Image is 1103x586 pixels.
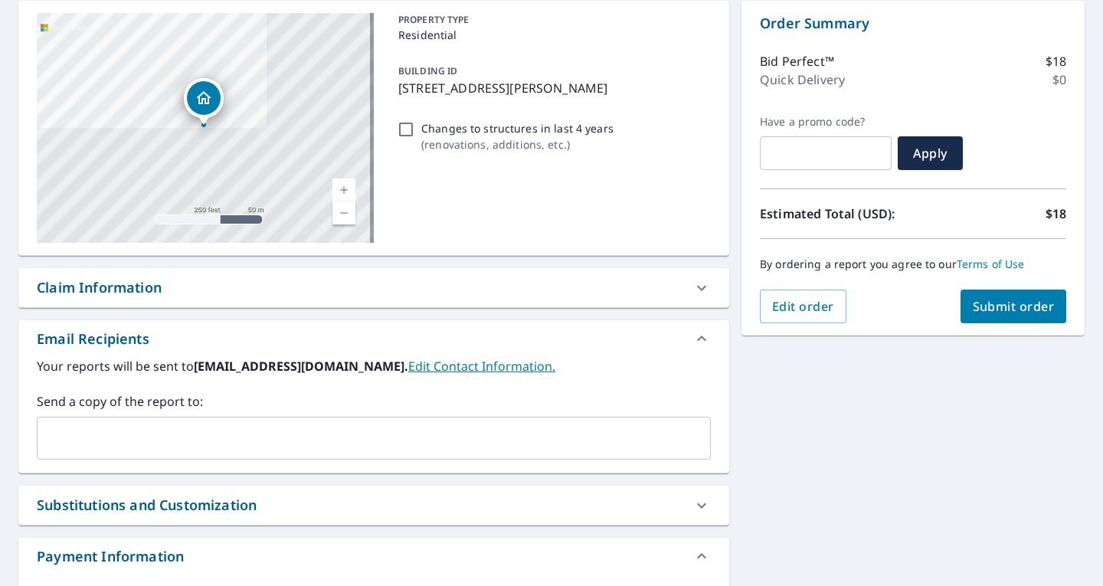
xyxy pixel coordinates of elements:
[760,205,913,223] p: Estimated Total (USD):
[760,290,846,323] button: Edit order
[421,120,614,136] p: Changes to structures in last 4 years
[398,79,705,97] p: [STREET_ADDRESS][PERSON_NAME]
[760,115,892,129] label: Have a promo code?
[1046,52,1066,70] p: $18
[398,13,705,27] p: PROPERTY TYPE
[957,257,1025,271] a: Terms of Use
[1052,70,1066,89] p: $0
[772,298,834,315] span: Edit order
[973,298,1055,315] span: Submit order
[961,290,1067,323] button: Submit order
[760,13,1066,34] p: Order Summary
[1046,205,1066,223] p: $18
[18,320,729,357] div: Email Recipients
[18,268,729,307] div: Claim Information
[760,70,845,89] p: Quick Delivery
[37,357,711,375] label: Your reports will be sent to
[910,145,951,162] span: Apply
[37,329,149,349] div: Email Recipients
[760,257,1066,271] p: By ordering a report you agree to our
[18,538,729,575] div: Payment Information
[194,358,408,375] b: [EMAIL_ADDRESS][DOMAIN_NAME].
[37,546,184,567] div: Payment Information
[37,392,711,411] label: Send a copy of the report to:
[898,136,963,170] button: Apply
[332,178,355,201] a: Current Level 17, Zoom In
[37,495,257,516] div: Substitutions and Customization
[37,277,162,298] div: Claim Information
[398,64,457,77] p: BUILDING ID
[184,78,224,126] div: Dropped pin, building 1, Residential property, 7 Virgila Pl Pittsburgh, PA 15213
[398,27,705,43] p: Residential
[421,136,614,152] p: ( renovations, additions, etc. )
[18,486,729,525] div: Substitutions and Customization
[408,358,555,375] a: EditContactInfo
[760,52,834,70] p: Bid Perfect™
[332,201,355,224] a: Current Level 17, Zoom Out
